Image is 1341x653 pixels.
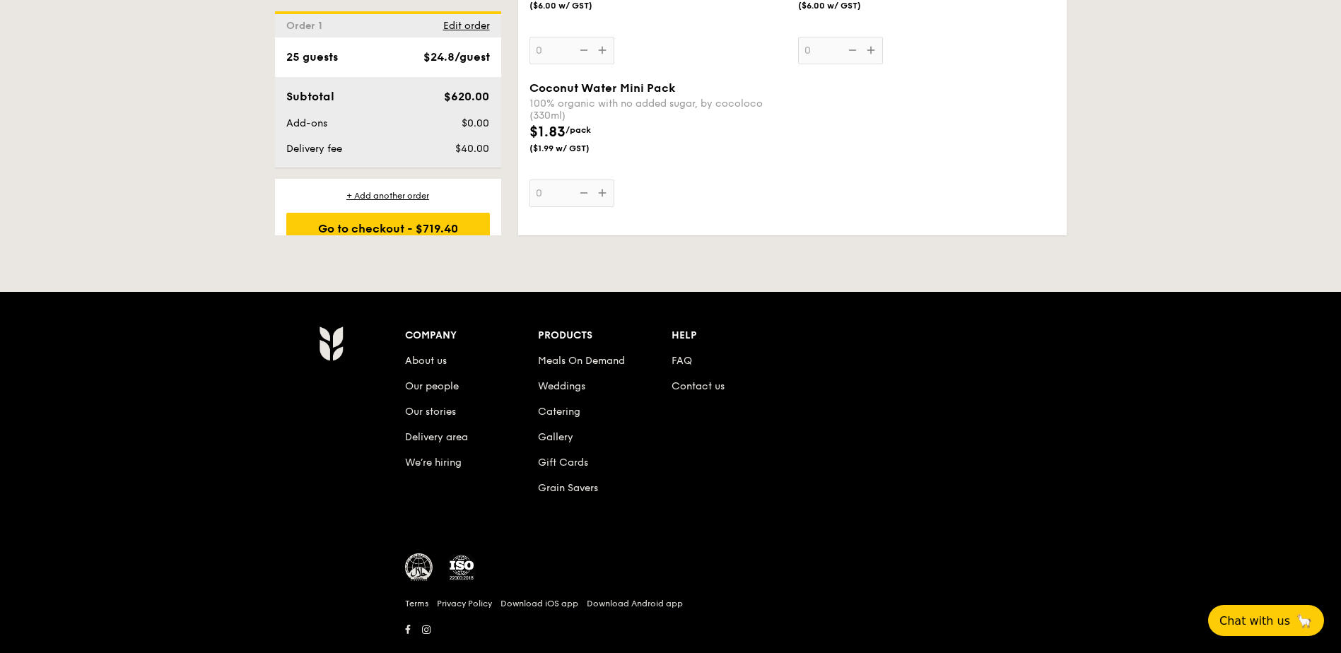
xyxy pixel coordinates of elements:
a: Download iOS app [500,598,578,609]
a: Weddings [538,380,585,392]
div: Products [538,326,672,346]
a: Terms [405,598,428,609]
span: ($1.99 w/ GST) [529,143,626,154]
span: $620.00 [444,90,489,103]
a: Gallery [538,431,573,443]
span: Order 1 [286,20,328,32]
span: Edit order [443,20,490,32]
a: FAQ [672,355,692,367]
a: Our stories [405,406,456,418]
a: Delivery area [405,431,468,443]
span: Coconut Water Mini Pack [529,81,675,95]
a: Grain Savers [538,482,598,494]
span: $1.83 [529,124,566,141]
a: Meals On Demand [538,355,625,367]
img: MUIS Halal Certified [405,553,433,582]
h6: Revision [264,640,1078,651]
div: Company [405,326,539,346]
span: Chat with us [1219,614,1290,628]
div: Go to checkout - $719.40 [286,213,490,244]
button: Chat with us🦙 [1208,605,1324,636]
a: Our people [405,380,459,392]
div: 100% organic with no added sugar, by cocoloco (330ml) [529,98,787,122]
a: About us [405,355,447,367]
a: Download Android app [587,598,683,609]
span: /pack [566,125,591,135]
div: Help [672,326,805,346]
span: $40.00 [455,143,489,155]
div: $24.8/guest [423,49,490,66]
span: Delivery fee [286,143,342,155]
span: Subtotal [286,90,334,103]
img: ISO Certified [447,553,476,582]
div: + Add another order [286,190,490,201]
a: Gift Cards [538,457,588,469]
a: Contact us [672,380,725,392]
span: $0.00 [462,117,489,129]
a: Privacy Policy [437,598,492,609]
span: 🦙 [1296,613,1313,629]
div: 25 guests [286,49,338,66]
img: AYc88T3wAAAABJRU5ErkJggg== [319,326,344,361]
a: Catering [538,406,580,418]
a: We’re hiring [405,457,462,469]
span: Add-ons [286,117,327,129]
